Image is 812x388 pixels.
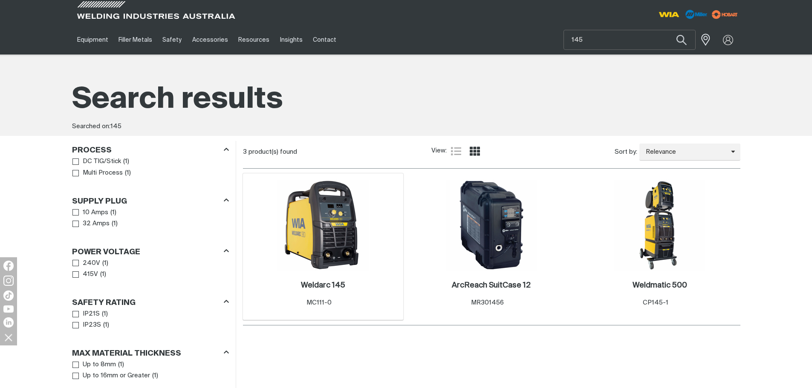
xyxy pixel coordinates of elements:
span: ( 1 ) [125,168,131,178]
div: Process [72,144,229,156]
img: hide socials [1,330,16,345]
h3: Max Material Thickness [72,349,181,359]
span: ( 1 ) [102,309,108,319]
img: YouTube [3,305,14,313]
div: Supply Plug [72,195,229,207]
a: List view [451,146,461,156]
h1: Search results [72,81,740,119]
a: Equipment [72,25,113,55]
a: DC TIG/Stick [72,156,121,167]
ul: Power Voltage [72,258,228,280]
span: Multi Process [83,168,123,178]
img: Weldarc 145 [277,180,369,271]
img: LinkedIn [3,317,14,328]
span: 32 Amps [83,219,110,229]
a: Accessories [187,25,233,55]
a: Up to 16mm or Greater [72,370,150,382]
h3: Process [72,146,112,155]
span: View: [431,146,447,156]
a: 240V [72,258,101,269]
h3: Power Voltage [72,247,140,257]
span: MR301456 [471,299,504,306]
a: IP23S [72,319,101,331]
a: Resources [233,25,275,55]
div: Safety Rating [72,296,229,308]
ul: Supply Plug [72,207,228,230]
ul: Process [72,156,228,178]
span: product(s) found [249,149,297,155]
div: 3 [243,148,432,156]
img: miller [709,8,740,21]
span: MC111-0 [306,299,332,306]
div: Max Material Thickness [72,347,229,359]
span: 145 [110,123,121,129]
span: ( 1 ) [123,157,129,167]
span: IP21S [83,309,100,319]
img: Instagram [3,276,14,286]
h2: ArcReach SuitCase 12 [452,282,531,289]
span: IP23S [83,320,101,330]
section: Product list controls [243,141,740,163]
a: 10 Amps [72,207,109,218]
div: Power Voltage [72,246,229,257]
span: ( 1 ) [103,320,109,330]
span: ( 1 ) [110,208,116,218]
img: TikTok [3,290,14,301]
a: IP21S [72,308,100,320]
span: 240V [83,259,100,268]
h3: Supply Plug [72,197,127,207]
img: ArcReach SuitCase 12 [446,180,537,271]
span: ( 1 ) [102,259,108,268]
span: 10 Amps [83,208,108,218]
a: ArcReach SuitCase 12 [452,281,531,290]
span: Up to 16mm or Greater [83,371,150,381]
span: ( 1 ) [118,360,124,370]
img: Weldmatic 500 [614,180,705,271]
span: Sort by: [615,147,637,157]
ul: Max Material Thickness [72,359,228,382]
span: CP145-1 [643,299,668,306]
a: Insights [275,25,307,55]
a: Up to 8mm [72,359,116,371]
h2: Weldmatic 500 [633,282,687,289]
span: DC TIG/Stick [83,157,121,167]
span: ( 1 ) [152,371,158,381]
a: Weldmatic 500 [633,281,687,290]
a: Safety [157,25,187,55]
a: Weldarc 145 [301,281,345,290]
img: Facebook [3,261,14,271]
a: Contact [308,25,341,55]
button: Search products [667,30,696,50]
span: ( 1 ) [112,219,118,229]
a: 32 Amps [72,218,110,230]
input: Product name or item number... [564,30,695,49]
a: Filler Metals [113,25,157,55]
a: 415V [72,269,98,280]
h3: Safety Rating [72,298,136,308]
span: 415V [83,270,98,279]
h2: Weldarc 145 [301,282,345,289]
ul: Safety Rating [72,308,228,331]
span: Up to 8mm [83,360,116,370]
span: ( 1 ) [100,270,106,279]
nav: Main [72,25,573,55]
span: Relevance [639,147,731,157]
div: Searched on: [72,122,740,132]
a: Multi Process [72,167,123,179]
